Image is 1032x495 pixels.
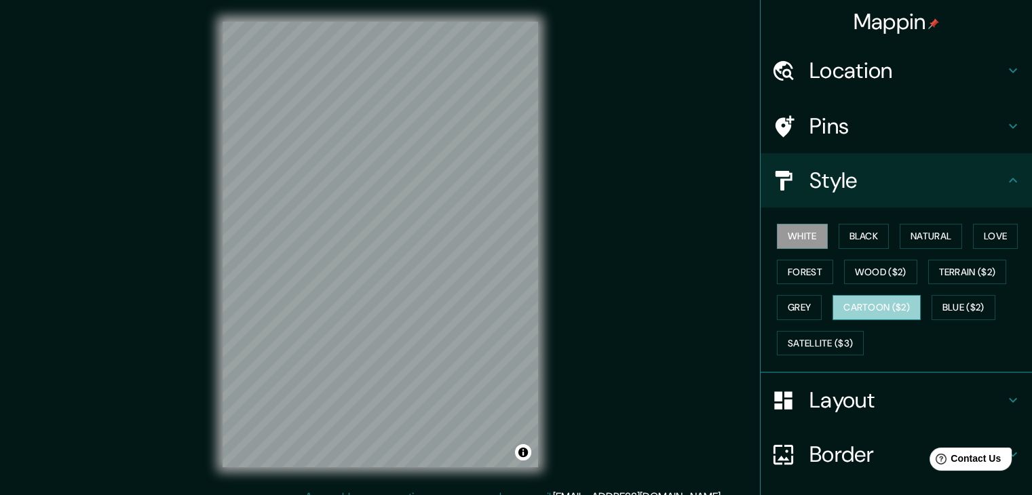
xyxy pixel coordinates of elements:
[761,427,1032,481] div: Border
[809,57,1005,84] h4: Location
[854,8,940,35] h4: Mappin
[761,153,1032,207] div: Style
[844,260,917,285] button: Wood ($2)
[777,224,828,249] button: White
[833,295,921,320] button: Cartoon ($2)
[223,22,538,467] canvas: Map
[973,224,1018,249] button: Love
[777,260,833,285] button: Forest
[515,444,531,460] button: Toggle attribution
[761,373,1032,427] div: Layout
[809,167,1005,194] h4: Style
[761,43,1032,98] div: Location
[777,295,822,320] button: Grey
[809,113,1005,140] h4: Pins
[900,224,962,249] button: Natural
[928,18,939,29] img: pin-icon.png
[839,224,890,249] button: Black
[809,441,1005,468] h4: Border
[761,99,1032,153] div: Pins
[809,387,1005,414] h4: Layout
[928,260,1007,285] button: Terrain ($2)
[932,295,995,320] button: Blue ($2)
[777,331,864,356] button: Satellite ($3)
[911,442,1017,480] iframe: Help widget launcher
